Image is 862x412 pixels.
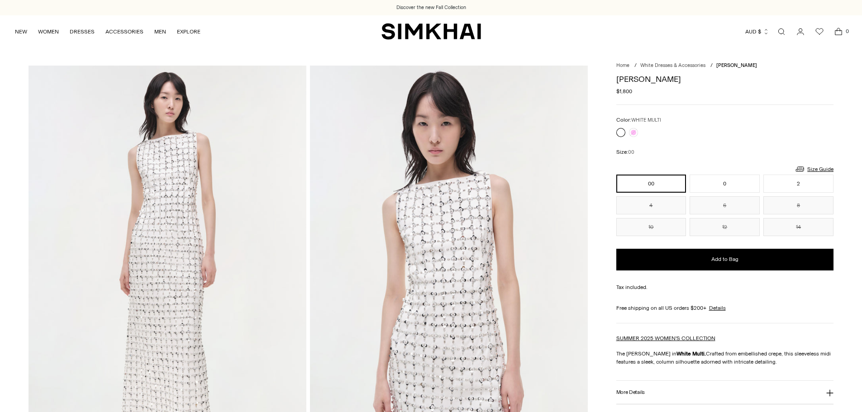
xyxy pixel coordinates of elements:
[15,22,27,42] a: NEW
[616,381,834,404] button: More Details
[631,117,661,123] span: WHITE MULTI
[616,304,834,312] div: Free shipping on all US orders $200+
[616,75,834,83] h1: [PERSON_NAME]
[710,62,713,70] div: /
[381,23,481,40] a: SIMKHAI
[640,62,705,68] a: White Dresses & Accessories
[616,148,634,156] label: Size:
[634,62,637,70] div: /
[829,23,848,41] a: Open cart modal
[616,283,834,291] div: Tax included.
[763,175,833,193] button: 2
[763,196,833,214] button: 8
[177,22,200,42] a: EXPLORE
[616,62,834,70] nav: breadcrumbs
[795,163,833,175] a: Size Guide
[616,62,629,68] a: Home
[105,22,143,42] a: ACCESSORIES
[616,87,632,95] span: $1,800
[616,116,661,124] label: Color:
[772,23,791,41] a: Open search modal
[709,304,726,312] a: Details
[616,335,715,341] a: SUMMER 2025 WOMEN'S COLLECTION
[616,175,686,193] button: 00
[810,23,829,41] a: Wishlist
[843,27,851,35] span: 0
[616,350,834,366] p: The [PERSON_NAME] in Crafted from embellished crepe, this sleeveless midi features a sleek, colum...
[676,350,706,357] strong: White Multi.
[791,23,810,41] a: Go to the account page
[396,4,466,11] a: Discover the new Fall Collection
[690,175,760,193] button: 0
[154,22,166,42] a: MEN
[690,218,760,236] button: 12
[716,62,757,68] span: [PERSON_NAME]
[616,218,686,236] button: 10
[745,22,769,42] button: AUD $
[38,22,59,42] a: WOMEN
[763,218,833,236] button: 14
[628,149,634,155] span: 00
[616,249,834,270] button: Add to Bag
[70,22,95,42] a: DRESSES
[616,196,686,214] button: 4
[711,256,738,263] span: Add to Bag
[690,196,760,214] button: 6
[616,389,645,395] h3: More Details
